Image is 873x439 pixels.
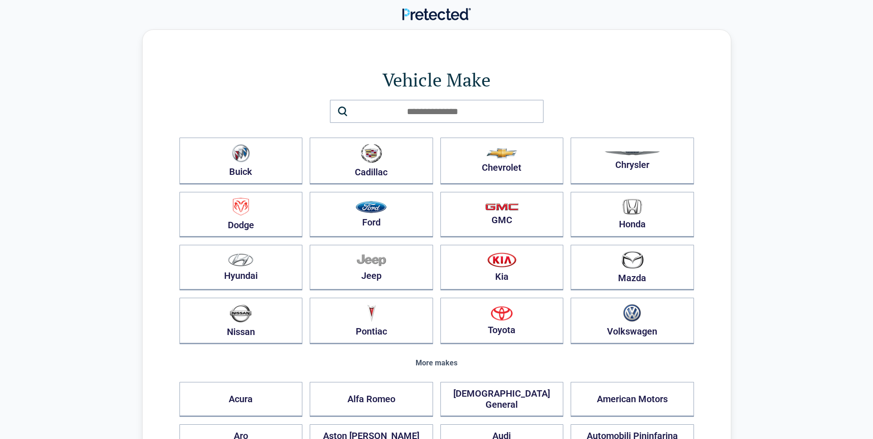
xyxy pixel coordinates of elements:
button: Jeep [310,245,433,290]
button: Cadillac [310,138,433,185]
button: American Motors [571,382,694,417]
button: Acura [179,382,303,417]
button: [DEMOGRAPHIC_DATA] General [440,382,564,417]
button: GMC [440,192,564,237]
button: Alfa Romeo [310,382,433,417]
button: Hyundai [179,245,303,290]
button: Chevrolet [440,138,564,185]
button: Volkswagen [571,298,694,344]
button: Mazda [571,245,694,290]
button: Pontiac [310,298,433,344]
button: Kia [440,245,564,290]
button: Toyota [440,298,564,344]
button: Dodge [179,192,303,237]
button: Nissan [179,298,303,344]
button: Chrysler [571,138,694,185]
button: Honda [571,192,694,237]
button: Ford [310,192,433,237]
div: More makes [179,359,694,367]
h1: Vehicle Make [179,67,694,92]
button: Buick [179,138,303,185]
